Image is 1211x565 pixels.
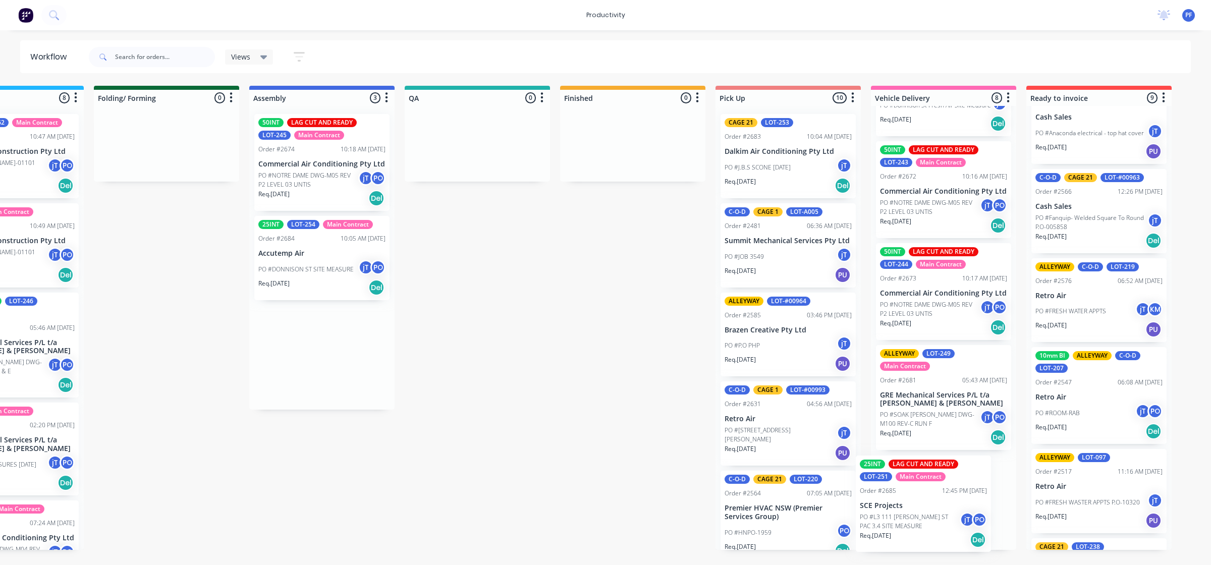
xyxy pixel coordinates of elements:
input: Search for orders... [115,47,215,67]
span: PF [1185,11,1192,20]
img: Factory [18,8,33,23]
div: productivity [581,8,630,23]
div: Workflow [30,51,72,63]
span: Views [231,51,250,62]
